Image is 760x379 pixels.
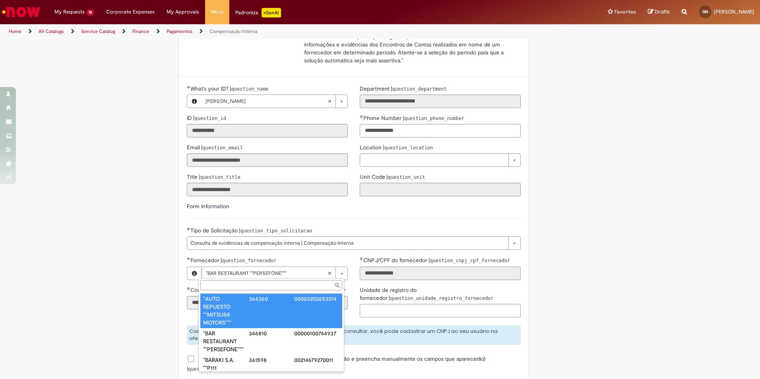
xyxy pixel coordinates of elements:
[199,292,344,371] ul: Fornecedor
[294,295,339,303] div: 00003202653014
[249,295,294,303] div: 364360
[249,329,294,337] div: 346810
[203,329,248,353] div: "BAR RESTAURANT ""PERSEFONE"""
[294,329,339,337] div: 00000100744937
[294,356,339,364] div: 00214679270011
[203,295,248,327] div: "AUTO REPUESTO ""MITSUBA MOTORS"""
[249,356,294,364] div: 361598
